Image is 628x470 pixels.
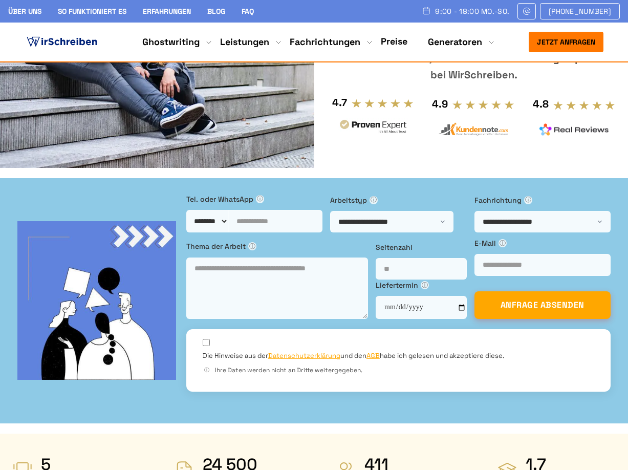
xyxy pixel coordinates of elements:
span: 9:00 - 18:00 Mo.-So. [435,7,509,15]
label: Liefertermin [376,280,467,291]
a: Preise [381,35,407,47]
a: So funktioniert es [58,7,126,16]
span: [PHONE_NUMBER] [549,7,611,15]
label: Seitenzahl [376,242,467,253]
a: Erfahrungen [143,7,191,16]
a: Generatoren [428,36,482,48]
label: E-Mail [474,238,611,249]
span: ⓘ [421,281,429,289]
label: Fachrichtung [474,195,611,206]
button: ANFRAGE ABSENDEN [474,291,611,319]
a: Leistungen [220,36,269,48]
label: Die Hinweise aus der und den habe ich gelesen und akzeptiere diese. [203,351,504,360]
div: 4.7 [332,94,347,111]
span: ⓘ [499,239,507,247]
a: Fachrichtungen [290,36,360,48]
span: ⓘ [256,195,264,203]
img: kundennote [439,122,508,136]
a: Blog [207,7,225,16]
div: 4.9 [432,96,448,112]
button: Jetzt anfragen [529,32,603,52]
div: Ihre Daten werden nicht an Dritte weitergegeben. [203,366,594,375]
a: Ghostwriting [142,36,200,48]
span: ⓘ [248,242,256,250]
img: bg [17,221,176,380]
img: Schedule [422,7,431,15]
div: 4.8 [533,96,549,112]
img: realreviews [539,123,609,136]
a: AGB [366,351,380,360]
span: ⓘ [370,196,378,204]
label: Arbeitstyp [330,195,466,206]
img: Email [522,7,531,15]
label: Tel. oder WhatsApp [186,194,322,205]
a: Über uns [8,7,41,16]
a: [PHONE_NUMBER] [540,3,620,19]
a: FAQ [242,7,254,16]
img: provenexpert [338,118,408,137]
img: stars [351,98,414,109]
span: ⓘ [524,196,532,204]
a: Datenschutzerklärung [268,351,340,360]
img: stars [553,100,616,110]
span: ⓘ [203,366,211,374]
img: stars [452,99,515,110]
img: logo ghostwriter-österreich [25,34,99,50]
label: Thema der Arbeit [186,241,368,252]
